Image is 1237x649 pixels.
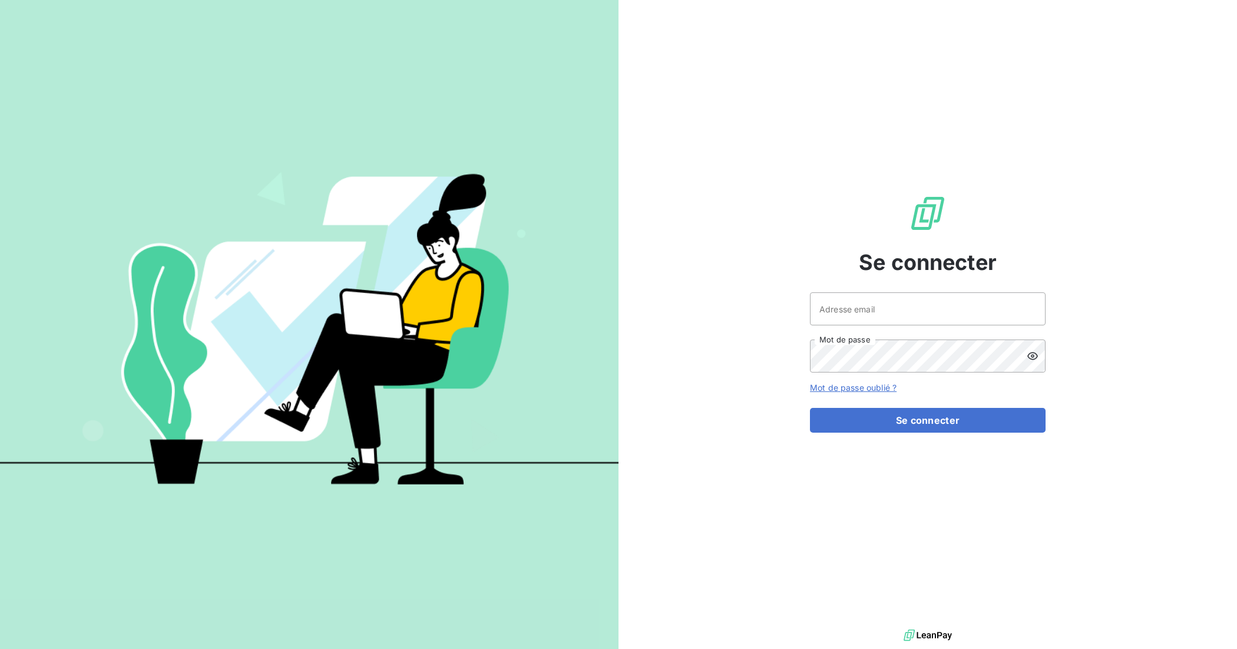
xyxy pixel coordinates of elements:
[810,292,1046,325] input: placeholder
[904,627,952,644] img: logo
[859,246,997,278] span: Se connecter
[810,383,897,393] a: Mot de passe oublié ?
[810,408,1046,433] button: Se connecter
[909,195,947,232] img: Logo LeanPay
